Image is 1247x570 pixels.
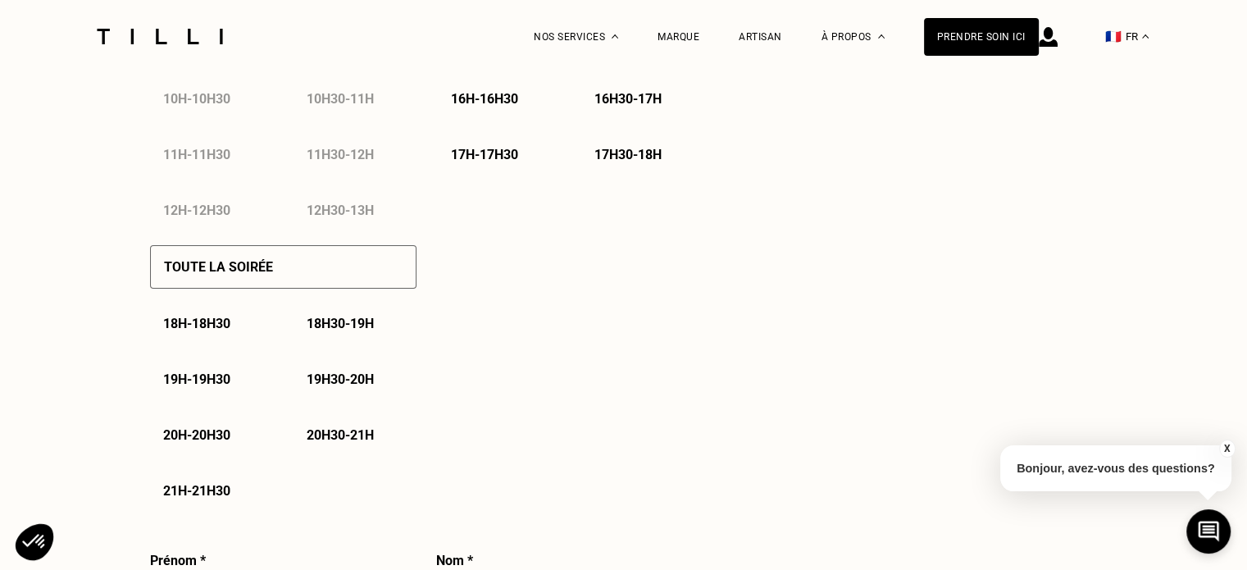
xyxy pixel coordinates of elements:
[307,427,374,443] p: 20h30 - 21h
[150,553,206,568] p: Prénom *
[594,91,662,107] p: 16h30 - 17h
[163,316,230,331] p: 18h - 18h30
[451,147,518,162] p: 17h - 17h30
[924,18,1039,56] a: Prendre soin ici
[163,427,230,443] p: 20h - 20h30
[164,259,273,275] p: Toute la soirée
[1000,445,1231,491] p: Bonjour, avez-vous des questions?
[91,29,229,44] img: Logo du service de couturière Tilli
[163,483,230,499] p: 21h - 21h30
[163,372,230,387] p: 19h - 19h30
[1039,27,1058,47] img: icône connexion
[1218,440,1235,458] button: X
[307,372,374,387] p: 19h30 - 20h
[658,31,699,43] a: Marque
[451,91,518,107] p: 16h - 16h30
[878,34,885,39] img: Menu déroulant à propos
[612,34,618,39] img: Menu déroulant
[594,147,662,162] p: 17h30 - 18h
[739,31,782,43] a: Artisan
[307,316,374,331] p: 18h30 - 19h
[436,553,473,568] p: Nom *
[1105,29,1122,44] span: 🇫🇷
[1142,34,1149,39] img: menu déroulant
